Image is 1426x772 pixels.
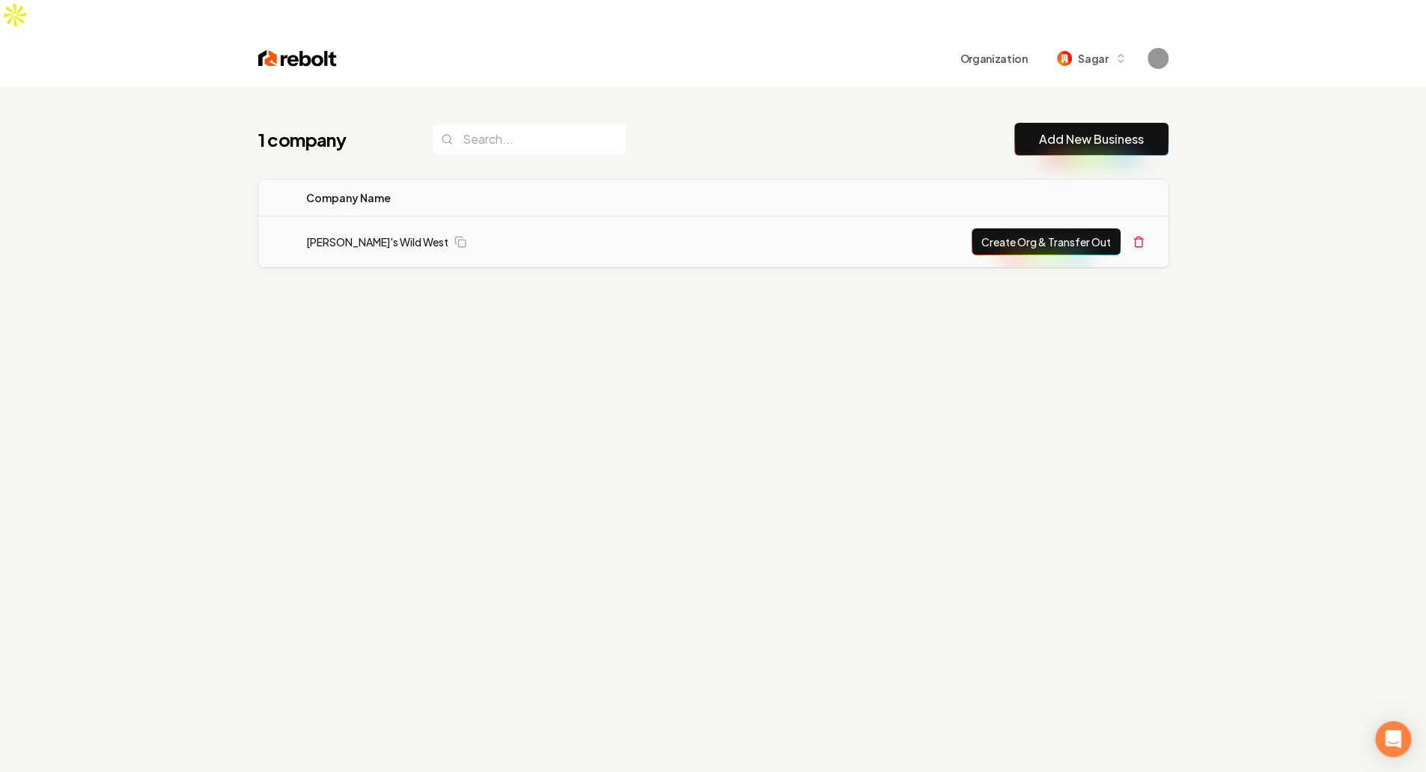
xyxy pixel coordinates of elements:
[258,48,337,69] img: Rebolt Logo
[1375,721,1411,757] div: Open Intercom Messenger
[1148,48,1168,69] img: Sagar Soni
[432,124,627,155] input: Search...
[306,234,448,249] a: [PERSON_NAME]'s Wild West
[1039,130,1144,148] a: Add New Business
[1057,51,1072,66] img: Sagar
[1014,123,1168,156] button: Add New Business
[1078,51,1108,67] span: Sagar
[294,180,704,216] th: Company Name
[1148,48,1168,69] button: Open user button
[972,228,1121,255] button: Create Org & Transfer Out
[951,45,1036,72] button: Organization
[258,127,402,151] h1: 1 company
